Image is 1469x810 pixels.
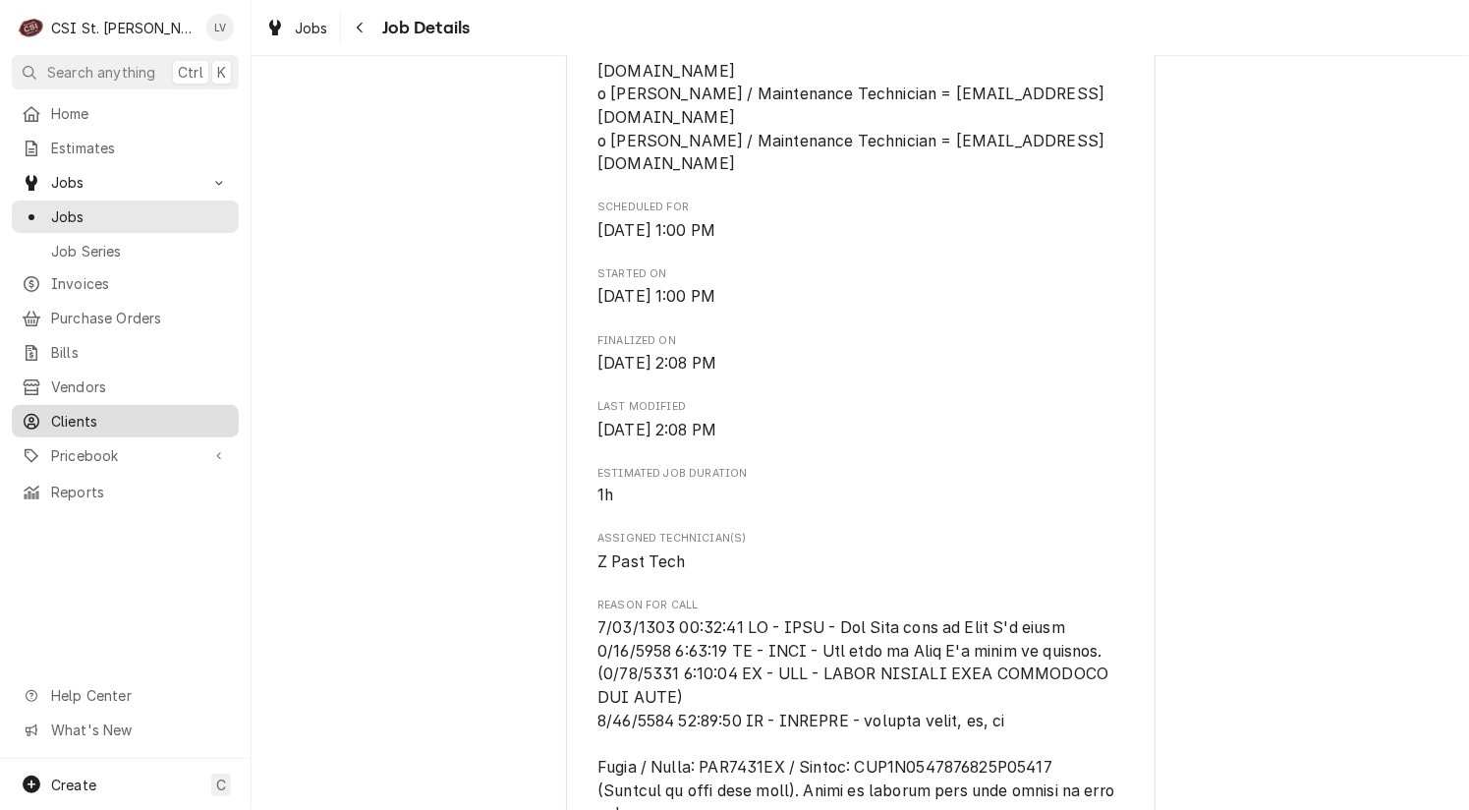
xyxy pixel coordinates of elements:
a: Purchase Orders [12,302,239,334]
a: Invoices [12,267,239,300]
div: LV [206,14,234,41]
span: Invoices [51,273,229,294]
span: [DATE] 1:00 PM [597,221,715,240]
span: Clients [51,411,229,432]
span: Jobs [51,206,229,227]
span: Purchase Orders [51,308,229,328]
span: Finalized On [597,333,1123,349]
span: Job Series [51,241,229,261]
span: C [216,775,226,795]
div: CSI St. Louis's Avatar [18,14,45,41]
span: Last Modified [597,419,1123,442]
span: Help Center [51,685,227,706]
span: 1h [597,487,613,505]
a: Jobs [257,12,336,44]
div: Finalized On [597,333,1123,376]
span: Reason For Call [597,599,1123,614]
a: Job Series [12,235,239,267]
span: K [217,62,226,83]
div: Scheduled For [597,200,1123,242]
span: [DATE] 2:08 PM [597,354,716,373]
span: Search anything [47,62,155,83]
span: Scheduled For [597,200,1123,215]
span: Bills [51,342,229,363]
span: Ctrl [178,62,203,83]
div: Lisa Vestal's Avatar [206,14,234,41]
span: What's New [51,720,227,740]
span: Jobs [51,172,199,193]
div: Last Modified [597,399,1123,441]
span: [DATE] 2:08 PM [597,421,716,439]
span: Started On [597,285,1123,309]
span: Home [51,103,229,124]
div: C [18,14,45,41]
a: Bills [12,336,239,369]
span: Last Modified [597,399,1123,415]
a: Go to What's New [12,714,239,746]
span: Estimated Job Duration [597,485,1123,508]
span: Assigned Technician(s) [597,551,1123,575]
div: Assigned Technician(s) [597,532,1123,574]
span: Z Past Tech [597,553,686,572]
span: Jobs [295,18,328,38]
span: Reports [51,482,229,502]
a: Clients [12,405,239,437]
span: Finalized On [597,352,1123,376]
a: Estimates [12,132,239,164]
span: Pricebook [51,445,199,466]
div: Estimated Job Duration [597,466,1123,508]
div: Started On [597,266,1123,309]
span: Estimates [51,138,229,158]
span: Create [51,777,96,793]
span: [DATE] 1:00 PM [597,287,715,306]
a: Go to Help Center [12,679,239,712]
span: Assigned Technician(s) [597,532,1123,548]
button: Navigate back [345,12,376,43]
div: CSI St. [PERSON_NAME] [51,18,196,38]
a: Home [12,97,239,130]
span: Started On [597,266,1123,282]
span: Vendors [51,376,229,397]
a: Vendors [12,371,239,403]
span: Job Details [376,15,471,41]
button: Search anythingCtrlK [12,55,239,89]
a: Jobs [12,201,239,233]
span: Scheduled For [597,219,1123,243]
a: Go to Jobs [12,166,239,199]
a: Go to Pricebook [12,439,239,472]
span: Estimated Job Duration [597,466,1123,482]
a: Reports [12,476,239,508]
